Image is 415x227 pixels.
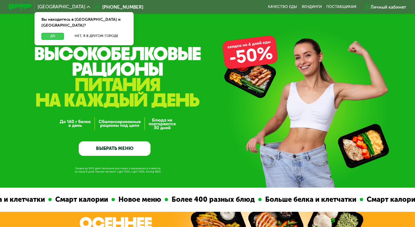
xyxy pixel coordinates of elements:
button: Да [41,33,64,40]
a: Вендинги [302,4,322,9]
span: [GEOGRAPHIC_DATA] [38,4,85,9]
div: Личный кабинет [370,3,406,10]
button: Нет, я в другом городе [66,33,127,40]
div: поставщикам [326,4,356,9]
a: Качество еды [268,4,297,9]
div: Вы находитесь в [GEOGRAPHIC_DATA] и [GEOGRAPHIC_DATA]? [35,12,134,33]
div: Более 400 разных блюд [167,194,257,205]
a: [PHONE_NUMBER] [93,3,143,10]
div: Смарт калории [50,194,110,205]
div: Больше белка и клетчатки [260,194,358,205]
div: Новое меню [114,194,163,205]
a: ВЫБРАТЬ МЕНЮ [79,141,151,156]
